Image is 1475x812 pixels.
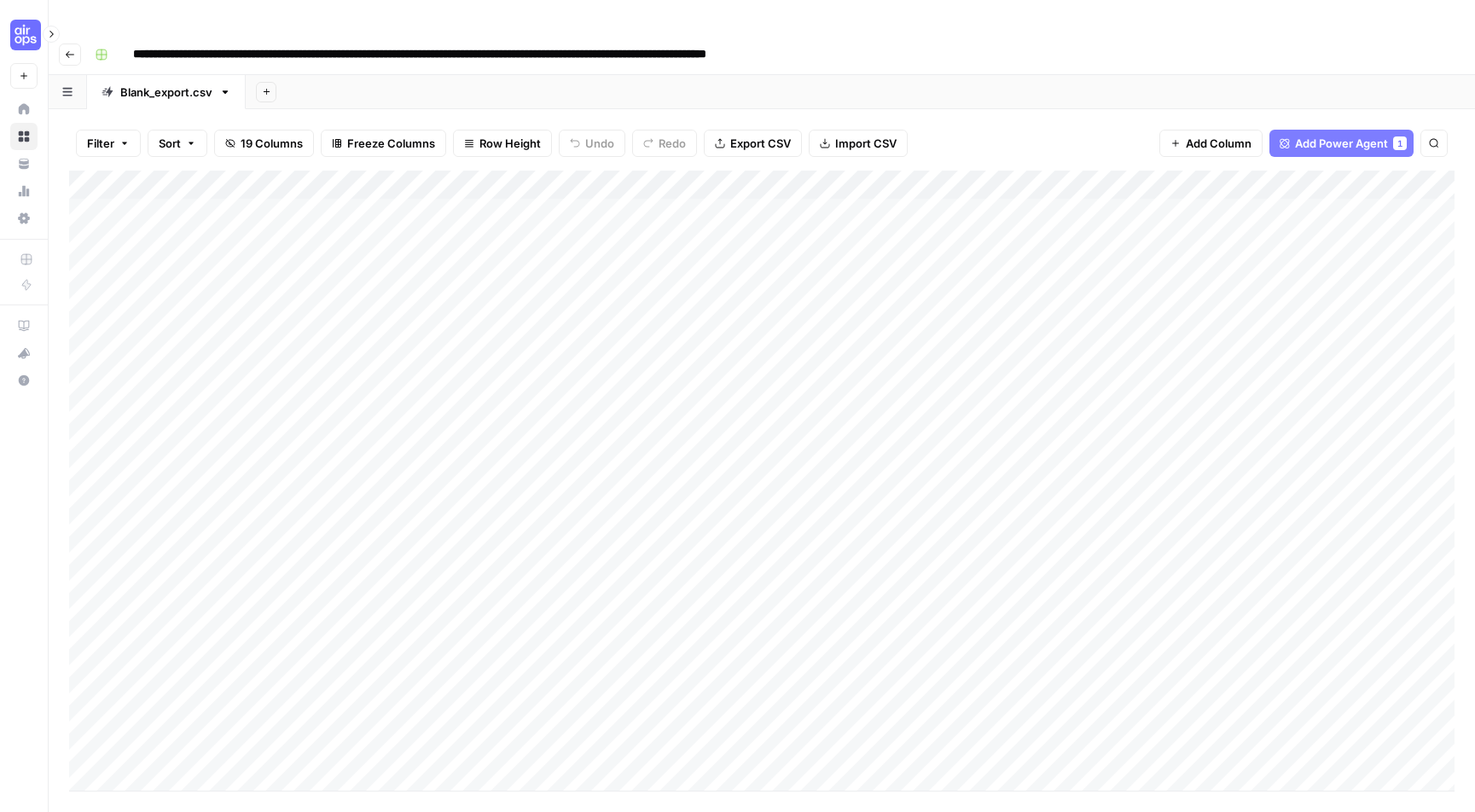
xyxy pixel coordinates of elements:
img: Cohort 4 Logo [10,20,41,50]
span: Add Power Agent [1295,135,1388,152]
button: Import CSV [809,130,908,157]
span: Sort [159,135,181,152]
span: Undo [585,135,614,152]
div: Blank_export.csv [120,84,212,101]
span: Add Column [1186,135,1251,152]
button: Sort [148,130,207,157]
button: Add Power Agent1 [1269,130,1414,157]
span: Row Height [479,135,541,152]
div: 1 [1393,136,1407,150]
a: Home [10,96,38,123]
span: 19 Columns [241,135,303,152]
a: Browse [10,123,38,150]
span: 1 [1397,136,1402,150]
button: Filter [76,130,141,157]
button: Workspace: Cohort 4 [10,14,38,56]
div: What's new? [11,340,37,366]
a: Your Data [10,150,38,177]
a: AirOps Academy [10,312,38,339]
a: Settings [10,205,38,232]
button: Undo [559,130,625,157]
span: Filter [87,135,114,152]
span: Freeze Columns [347,135,435,152]
a: Blank_export.csv [87,75,246,109]
button: Row Height [453,130,552,157]
span: Import CSV [835,135,897,152]
span: Redo [659,135,686,152]
button: 19 Columns [214,130,314,157]
button: Help + Support [10,367,38,394]
span: Export CSV [730,135,791,152]
button: Freeze Columns [321,130,446,157]
button: What's new? [10,339,38,367]
button: Export CSV [704,130,802,157]
a: Usage [10,177,38,205]
button: Redo [632,130,697,157]
button: Add Column [1159,130,1263,157]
